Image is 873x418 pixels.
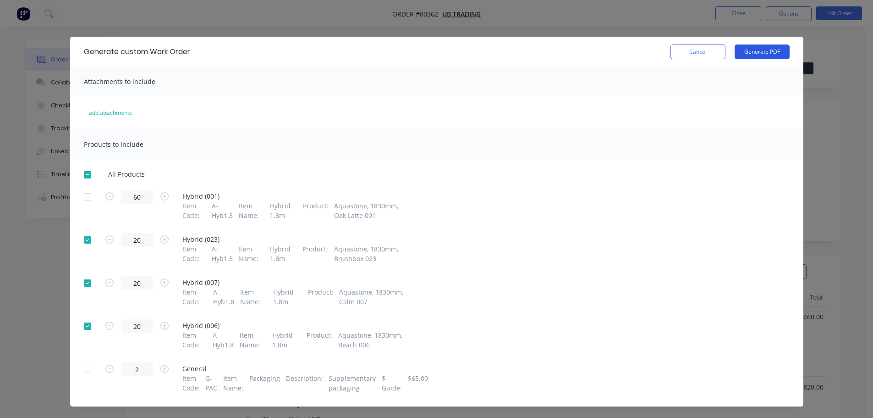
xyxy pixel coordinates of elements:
span: Product : [303,201,329,220]
span: Item Name : [240,287,267,307]
span: $ Guide : [382,373,402,393]
span: General [182,364,412,373]
span: Product : [302,244,328,263]
span: Product : [307,330,332,350]
span: Product : [308,287,334,307]
div: Generate custom Work Order [84,46,190,57]
span: Hybrid 1.8m [272,330,301,350]
span: Item Code : [182,201,206,220]
span: A-Hyb1.8 [212,244,233,263]
span: Hybrid (007) [182,278,412,287]
button: Generate PDF [735,45,790,59]
span: Hybrid 1.8m [270,244,297,263]
span: Item Code : [182,244,206,263]
span: Aquastone, 1830mm, Beach 006 [338,330,412,350]
span: A-Hyb1.8 [212,201,233,220]
span: Hybrid (023) [182,234,412,244]
button: add attachments [79,106,142,120]
span: Aquastone, 1830mm, Calm 007 [339,287,411,307]
span: Hybrid 1.8m [270,201,297,220]
span: Aquastone, 1830mm, Brushbox 023 [334,244,411,263]
button: Cancel [670,45,725,59]
span: Item Name : [239,201,264,220]
span: Hybrid (006) [182,321,412,330]
span: Description : [286,373,323,393]
span: Item Name : [238,244,264,263]
span: Item Code : [182,330,207,350]
span: G-PAC [205,373,217,393]
span: Hybrid 1.8m [273,287,302,307]
span: $65.00 [408,373,428,393]
span: Aquastone, 1830mm, Oak Latte 001 [334,201,411,220]
span: Supplementary packaging [329,373,376,393]
span: Products to include [84,140,143,149]
span: A-Hyb1.8 [213,330,234,350]
span: Item Code : [182,287,208,307]
span: Packaging [249,373,280,393]
span: Attachments to include [84,77,155,86]
span: Item Name : [223,373,243,393]
span: A-Hyb1.8 [213,287,234,307]
span: All Products [108,169,151,179]
span: Item Name : [240,330,267,350]
span: Hybrid (001) [182,191,412,201]
span: Item Code : [182,373,200,393]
